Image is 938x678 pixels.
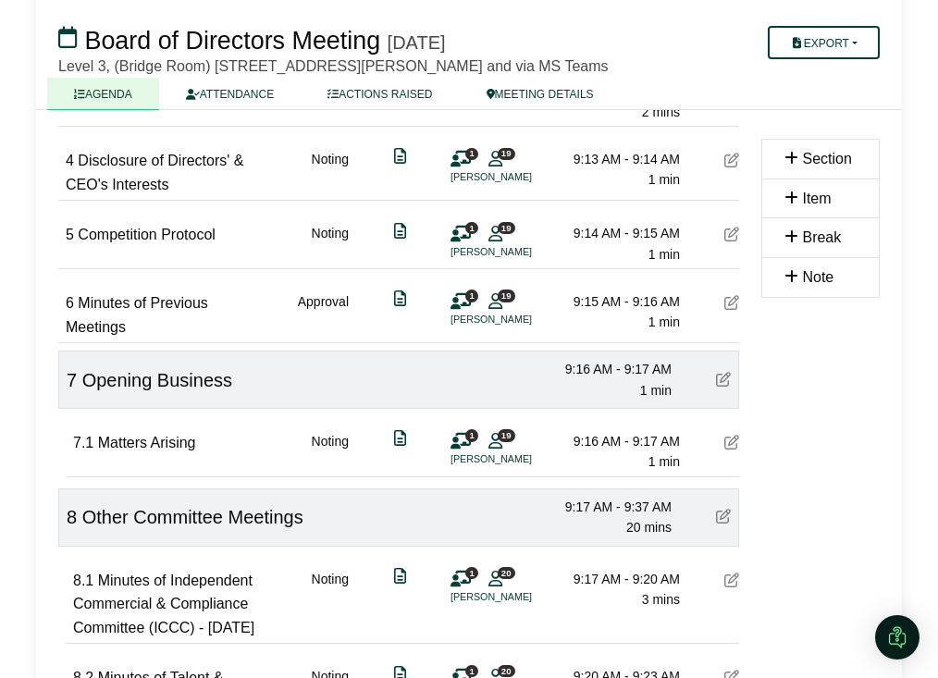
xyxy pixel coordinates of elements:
[648,247,680,262] span: 1 min
[498,148,515,160] span: 19
[67,370,77,390] span: 7
[66,295,208,335] span: Minutes of Previous Meetings
[450,169,589,185] li: [PERSON_NAME]
[648,454,680,469] span: 1 min
[498,665,515,677] span: 20
[67,507,77,527] span: 8
[465,429,478,441] span: 1
[498,290,515,302] span: 19
[450,451,589,467] li: [PERSON_NAME]
[802,229,841,245] span: Break
[542,359,672,379] div: 9:16 AM - 9:17 AM
[301,78,459,110] a: ACTIONS RAISED
[465,290,478,302] span: 1
[66,153,243,192] span: Disclosure of Directors' & CEO's Interests
[460,78,621,110] a: MEETING DETAILS
[73,573,93,588] span: 8.1
[875,615,919,660] div: Open Intercom Messenger
[78,227,216,242] span: Competition Protocol
[73,573,254,635] span: Minutes of Independent Commercial & Compliance Committee (ICCC) - [DATE]
[312,569,349,640] div: Noting
[648,314,680,329] span: 1 min
[66,153,74,168] span: 4
[450,312,589,327] li: [PERSON_NAME]
[465,148,478,160] span: 1
[312,431,349,473] div: Noting
[550,569,680,589] div: 9:17 AM - 9:20 AM
[542,497,672,517] div: 9:17 AM - 9:37 AM
[84,27,380,55] span: Board of Directors Meeting
[47,78,159,110] a: AGENDA
[82,370,232,390] span: Opening Business
[58,58,609,74] span: Level 3, (Bridge Room) [STREET_ADDRESS][PERSON_NAME] and via MS Teams
[465,567,478,579] span: 1
[465,665,478,677] span: 1
[66,295,74,311] span: 6
[298,291,349,339] div: Approval
[550,291,680,312] div: 9:15 AM - 9:16 AM
[98,435,196,450] span: Matters Arising
[312,223,349,265] div: Noting
[73,435,93,450] span: 7.1
[802,191,831,206] span: Item
[450,589,589,605] li: [PERSON_NAME]
[498,567,515,579] span: 20
[159,78,301,110] a: ATTENDANCE
[450,244,589,260] li: [PERSON_NAME]
[312,149,349,196] div: Noting
[550,149,680,169] div: 9:13 AM - 9:14 AM
[550,431,680,451] div: 9:16 AM - 9:17 AM
[802,269,833,285] span: Note
[802,151,851,166] span: Section
[640,383,672,398] span: 1 min
[498,429,515,441] span: 19
[388,31,446,54] div: [DATE]
[66,227,74,242] span: 5
[768,26,880,59] button: Export
[648,172,680,187] span: 1 min
[642,592,680,607] span: 3 mins
[550,223,680,243] div: 9:14 AM - 9:15 AM
[82,507,303,527] span: Other Committee Meetings
[498,222,515,234] span: 19
[642,105,680,119] span: 2 mins
[626,520,672,535] span: 20 mins
[465,222,478,234] span: 1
